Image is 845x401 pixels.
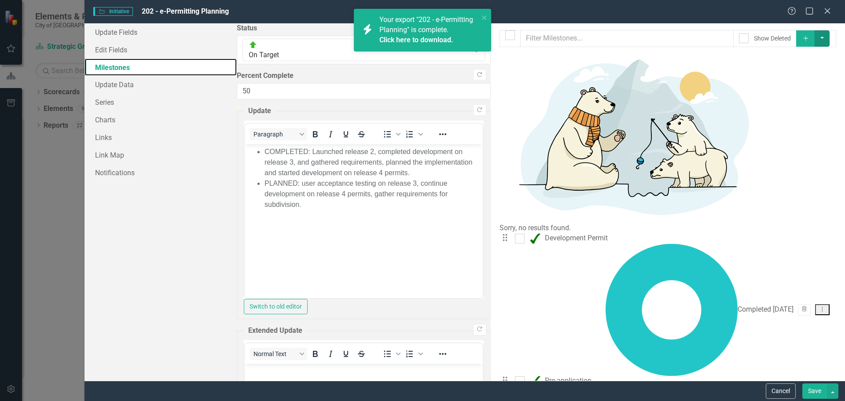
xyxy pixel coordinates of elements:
iframe: Rich Text Area [245,144,483,298]
button: Reveal or hide additional toolbar items [435,348,450,360]
img: On Target [249,40,257,49]
a: Update Fields [84,23,237,41]
button: Underline [338,128,353,140]
a: Charts [84,111,237,129]
div: Bullet list [380,128,402,140]
a: Link Map [84,146,237,164]
div: Numbered list [402,348,424,360]
button: Strikethrough [354,128,369,140]
button: Strikethrough [354,348,369,360]
span: Normal Text [253,350,297,357]
a: Update Data [84,76,237,93]
div: Development Permit [545,233,608,243]
div: Numbered list [402,128,424,140]
a: Click here to download. [379,36,453,44]
img: Completed [530,233,540,244]
span: 202 - e-Permitting Planning [142,7,229,15]
label: Status [237,23,491,33]
button: close [481,12,488,22]
label: Percent Complete [237,71,491,81]
img: No results found [500,47,764,223]
div: Pre-application [545,376,591,386]
button: Underline [338,348,353,360]
span: Paragraph [253,131,297,138]
button: Cancel [766,383,796,399]
a: Series [84,93,237,111]
span: Initiative [93,7,133,16]
legend: Update [244,106,276,116]
div: Completed [DATE] [738,305,794,315]
button: Reveal or hide additional toolbar items [435,128,450,140]
a: Notifications [84,164,237,181]
img: Completed [530,376,540,386]
button: Bold [308,348,323,360]
div: Bullet list [380,348,402,360]
a: Milestones [84,59,237,76]
button: Block Normal Text [250,348,307,360]
button: Bold [308,128,323,140]
a: Links [84,129,237,146]
button: Italic [323,348,338,360]
legend: Extended Update [244,326,307,336]
a: Edit Fields [84,41,237,59]
input: Filter Milestones... [520,30,734,47]
button: Switch to old editor [244,299,308,314]
button: Save [802,383,827,399]
span: Your export "202 - e-Permitting Planning" is complete. [379,15,477,45]
div: Show Deleted [754,34,791,43]
button: Italic [323,128,338,140]
div: Sorry, no results found. [500,223,836,233]
button: Block Paragraph [250,128,307,140]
